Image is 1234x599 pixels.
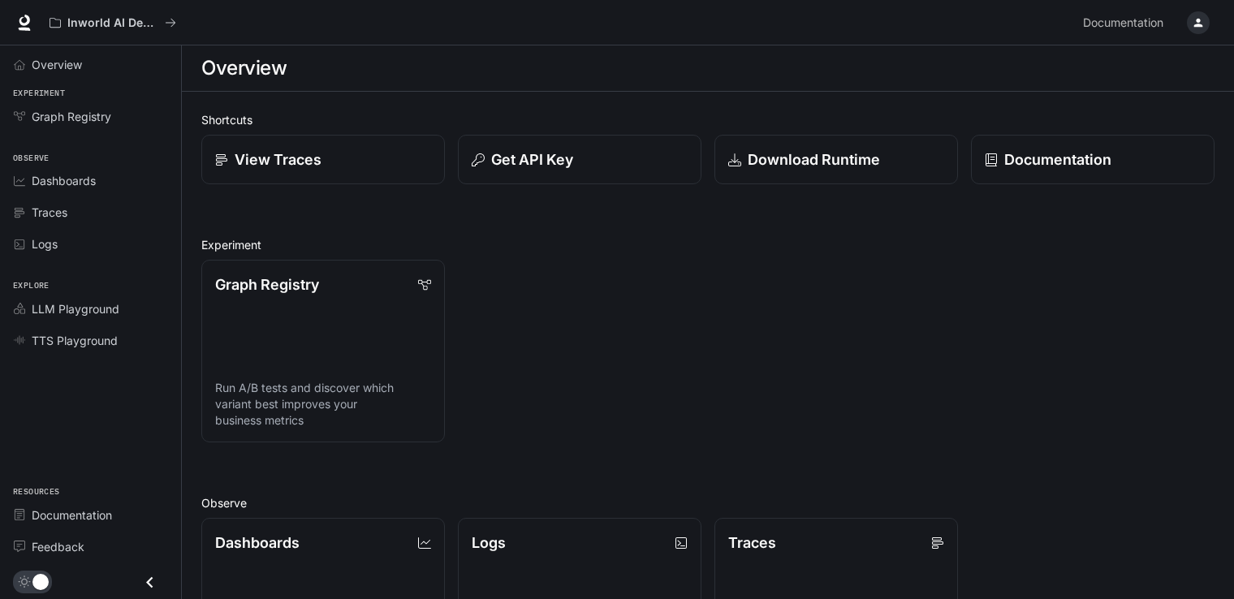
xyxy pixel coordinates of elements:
button: Get API Key [458,135,701,184]
a: Documentation [971,135,1215,184]
span: Dark mode toggle [32,572,49,590]
span: Overview [32,56,82,73]
a: Graph Registry [6,102,175,131]
p: Run A/B tests and discover which variant best improves your business metrics [215,380,431,429]
a: Feedback [6,532,175,561]
p: Inworld AI Demos [67,16,158,30]
span: Graph Registry [32,108,111,125]
button: Close drawer [132,566,168,599]
p: Dashboards [215,532,300,554]
a: Dashboards [6,166,175,195]
a: Documentation [1077,6,1176,39]
span: LLM Playground [32,300,119,317]
h2: Observe [201,494,1215,511]
a: Overview [6,50,175,79]
span: Logs [32,235,58,252]
p: Traces [728,532,776,554]
a: Graph RegistryRun A/B tests and discover which variant best improves your business metrics [201,260,445,442]
p: Graph Registry [215,274,319,295]
a: Traces [6,198,175,226]
a: Documentation [6,501,175,529]
p: Documentation [1004,149,1111,170]
a: TTS Playground [6,326,175,355]
h2: Experiment [201,236,1215,253]
span: Dashboards [32,172,96,189]
a: LLM Playground [6,295,175,323]
button: All workspaces [42,6,183,39]
p: Logs [472,532,506,554]
p: Get API Key [491,149,573,170]
span: Feedback [32,538,84,555]
h1: Overview [201,52,287,84]
h2: Shortcuts [201,111,1215,128]
span: Documentation [1083,13,1163,33]
p: View Traces [235,149,321,170]
span: TTS Playground [32,332,118,349]
a: View Traces [201,135,445,184]
a: Download Runtime [714,135,958,184]
span: Traces [32,204,67,221]
p: Download Runtime [748,149,880,170]
span: Documentation [32,506,112,524]
a: Logs [6,230,175,258]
